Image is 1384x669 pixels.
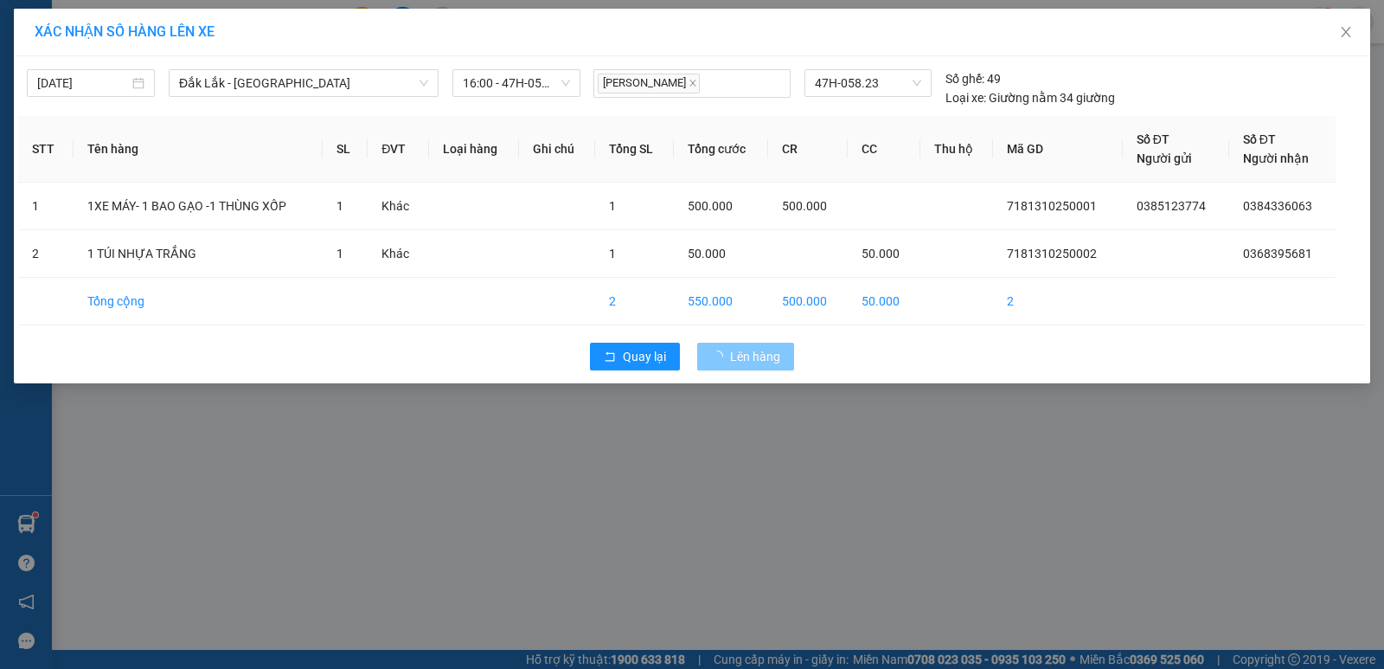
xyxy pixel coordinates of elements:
[519,116,595,183] th: Ghi chú
[595,116,674,183] th: Tổng SL
[35,23,215,40] span: XÁC NHẬN SỐ HÀNG LÊN XE
[368,183,428,230] td: Khác
[368,230,428,278] td: Khác
[37,74,129,93] input: 13/10/2025
[1243,151,1309,165] span: Người nhận
[179,70,428,96] span: Đắk Lắk - Đồng Nai
[124,15,245,56] div: DỌC ĐƯỜNG
[609,199,616,213] span: 1
[124,80,202,141] span: HỘI NGHĨA
[368,116,428,183] th: ĐVT
[782,199,827,213] span: 500.000
[688,199,733,213] span: 500.000
[623,347,666,366] span: Quay lại
[674,116,768,183] th: Tổng cước
[920,116,994,183] th: Thu hộ
[336,247,343,261] span: 1
[15,16,42,35] span: Gửi:
[15,15,112,77] div: VP Nông Trường 718
[1243,132,1276,146] span: Số ĐT
[815,70,921,96] span: 47H-058.23
[768,278,848,325] td: 500.000
[604,351,616,364] span: rollback
[1322,9,1370,57] button: Close
[595,278,674,325] td: 2
[945,69,1001,88] div: 49
[768,116,848,183] th: CR
[674,278,768,325] td: 550.000
[1339,25,1353,39] span: close
[590,343,680,370] button: rollbackQuay lại
[711,351,730,363] span: loading
[74,278,323,325] td: Tổng cộng
[18,183,74,230] td: 1
[1243,199,1312,213] span: 0384336063
[323,116,368,183] th: SL
[74,116,323,183] th: Tên hàng
[945,88,1115,107] div: Giường nằm 34 giường
[18,116,74,183] th: STT
[697,343,794,370] button: Lên hàng
[689,79,697,87] span: close
[124,90,149,108] span: DĐ:
[609,247,616,261] span: 1
[862,247,900,261] span: 50.000
[336,199,343,213] span: 1
[1137,199,1206,213] span: 0385123774
[1007,199,1097,213] span: 7181310250001
[1137,132,1169,146] span: Số ĐT
[730,347,780,366] span: Lên hàng
[74,183,323,230] td: 1XE MÁY- 1 BAO GẠO -1 THÙNG XỐP
[598,74,700,93] span: [PERSON_NAME]
[124,16,165,35] span: Nhận:
[945,69,984,88] span: Số ghế:
[463,70,570,96] span: 16:00 - 47H-058.23
[18,230,74,278] td: 2
[848,116,920,183] th: CC
[1137,151,1192,165] span: Người gửi
[688,247,726,261] span: 50.000
[945,88,986,107] span: Loại xe:
[74,230,323,278] td: 1 TÚI NHỰA TRẮNG
[1007,247,1097,261] span: 7181310250002
[1243,247,1312,261] span: 0368395681
[429,116,519,183] th: Loại hàng
[419,78,429,88] span: down
[848,278,920,325] td: 50.000
[993,116,1122,183] th: Mã GD
[124,56,245,80] div: 0368395681
[993,278,1122,325] td: 2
